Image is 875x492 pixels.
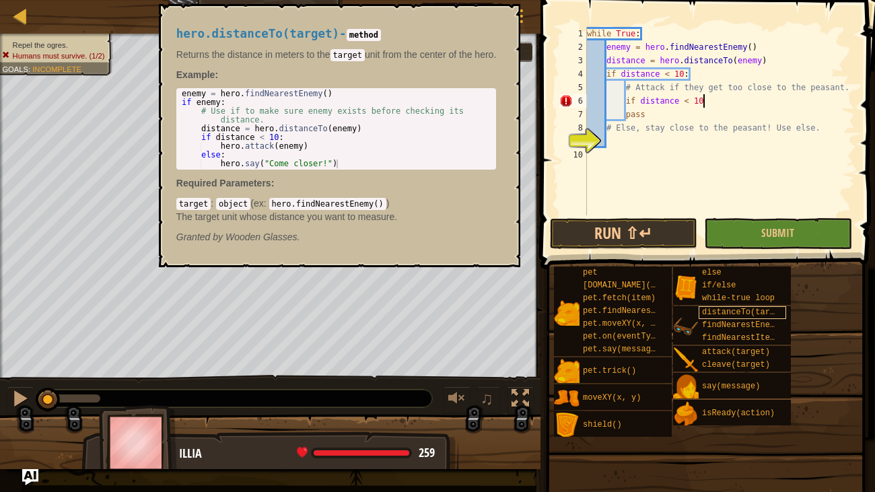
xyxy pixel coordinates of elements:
img: portrait.png [673,374,699,400]
button: Show game menu [500,3,534,34]
div: 7 [559,108,587,121]
div: health: 259 / 259 [297,447,435,459]
div: 2 [559,40,587,54]
img: portrait.png [673,275,699,300]
span: Repel the ogres. [13,40,68,49]
p: Returns the distance in meters to the unit from the center of the hero. [176,48,497,61]
img: portrait.png [673,314,699,340]
span: cleave(target) [702,360,770,370]
img: thang_avatar_frame.png [99,405,177,480]
span: if/else [702,281,736,290]
code: method [347,29,381,41]
span: findNearestItem() [702,333,784,343]
img: portrait.png [554,413,580,438]
div: 8 [559,121,587,135]
span: moveXY(x, y) [583,393,641,402]
code: target [176,198,211,210]
img: portrait.png [673,347,699,373]
span: Goals [2,65,28,73]
div: 4 [559,67,587,81]
button: Run ⇧↵ [550,218,697,249]
button: Submit [704,218,851,249]
button: Ask AI [22,469,38,485]
span: while-true loop [702,293,775,303]
div: 9 [559,135,587,148]
span: Granted by [176,232,225,242]
span: Required Parameters [176,178,271,188]
span: pet.fetch(item) [583,293,656,303]
div: 6 [559,94,587,108]
img: portrait.png [554,300,580,326]
div: 5 [559,81,587,94]
button: Adjust volume [444,386,470,414]
em: Wooden Glasses. [176,232,300,242]
span: shield() [583,420,622,429]
span: distanceTo(target) [702,308,790,317]
span: : [211,198,216,209]
span: ex [254,198,264,209]
h4: - [176,28,497,40]
span: : [271,178,275,188]
span: : [28,65,32,73]
button: Toggle fullscreen [507,386,534,414]
p: The target unit whose distance you want to measure. [176,210,497,223]
span: 259 [419,444,435,461]
span: hero.distanceTo(target) [176,27,339,40]
span: pet.findNearestByType(type) [583,306,713,316]
span: : [264,198,269,209]
span: else [702,268,722,277]
code: target [330,49,365,61]
button: Ask AI [421,3,458,28]
span: pet.moveXY(x, y) [583,319,660,328]
span: pet.trick() [583,366,636,376]
span: Example [176,69,215,80]
img: portrait.png [554,386,580,411]
span: attack(target) [702,347,770,357]
li: Humans must survive. [2,50,104,61]
span: isReady(action) [702,409,775,418]
span: Incomplete [32,65,81,73]
img: portrait.png [554,359,580,384]
span: ♫ [480,388,493,409]
div: Illia [179,445,445,462]
li: Repel the ogres. [2,40,104,50]
div: 3 [559,54,587,67]
code: object [216,198,250,210]
button: Ctrl + P: Pause [7,386,34,414]
div: 1 [559,27,587,40]
div: ( ) [176,197,497,223]
img: portrait.png [673,401,699,427]
span: pet.on(eventType, handler) [583,332,709,341]
span: findNearestEnemy() [702,320,790,330]
span: pet [583,268,598,277]
span: pet.say(message) [583,345,660,354]
button: ♫ [477,386,500,414]
span: say(message) [702,382,760,391]
div: 10 [559,148,587,162]
code: hero.findNearestEnemy() [269,198,386,210]
span: [DOMAIN_NAME](enemy) [583,281,680,290]
span: Humans must survive. (1/2) [13,51,105,60]
span: Submit [761,225,794,240]
strong: : [176,69,218,80]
